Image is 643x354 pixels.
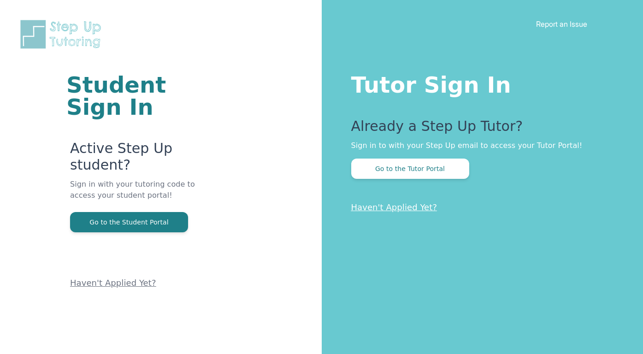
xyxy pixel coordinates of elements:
h1: Tutor Sign In [351,70,607,96]
p: Sign in with your tutoring code to access your student portal! [70,179,211,212]
a: Report an Issue [536,19,587,29]
p: Already a Step Up Tutor? [351,118,607,140]
img: Step Up Tutoring horizontal logo [18,18,107,50]
button: Go to the Tutor Portal [351,159,469,179]
button: Go to the Student Portal [70,212,188,232]
p: Active Step Up student? [70,140,211,179]
a: Go to the Student Portal [70,218,188,226]
h1: Student Sign In [66,74,211,118]
a: Go to the Tutor Portal [351,164,469,173]
p: Sign in to with your Step Up email to access your Tutor Portal! [351,140,607,151]
a: Haven't Applied Yet? [351,202,437,212]
a: Haven't Applied Yet? [70,278,156,288]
